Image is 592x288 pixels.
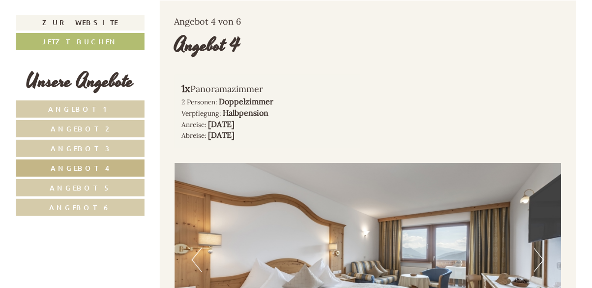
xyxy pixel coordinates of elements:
[16,67,145,96] div: Unsere Angebote
[208,130,235,140] b: [DATE]
[16,15,145,31] a: Zur Website
[51,163,110,173] span: Angebot 4
[192,248,202,272] button: Previous
[49,104,112,114] span: Angebot 1
[51,124,110,133] span: Angebot 2
[49,203,111,212] span: Angebot 6
[182,97,217,106] small: 2 Personen:
[50,183,111,192] span: Angebot 5
[182,109,221,118] small: Verpflegung:
[51,144,110,153] span: Angebot 3
[223,108,269,118] b: Halbpension
[182,120,207,129] small: Anreise:
[534,248,544,272] button: Next
[182,82,354,96] div: Panoramazimmer
[175,32,241,60] div: Angebot 4
[208,119,235,129] b: [DATE]
[182,131,207,140] small: Abreise:
[175,16,241,27] span: Angebot 4 von 6
[182,82,191,95] b: 1x
[16,33,145,50] a: Jetzt buchen
[219,96,274,106] b: Doppelzimmer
